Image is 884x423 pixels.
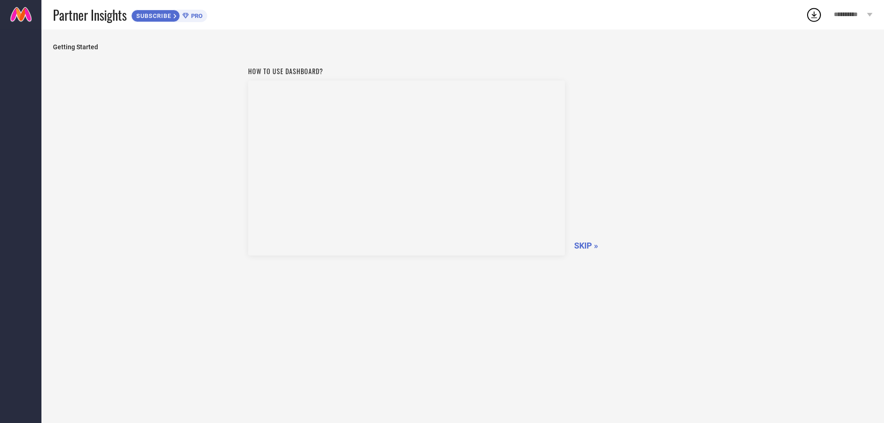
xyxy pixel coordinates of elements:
div: Open download list [806,6,822,23]
h1: How to use dashboard? [248,66,565,76]
span: Getting Started [53,43,872,51]
span: SUBSCRIBE [132,12,174,19]
span: Partner Insights [53,6,127,24]
a: SUBSCRIBEPRO [131,7,207,22]
iframe: Workspace Section [248,81,565,255]
span: SKIP » [574,241,598,250]
span: PRO [189,12,203,19]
